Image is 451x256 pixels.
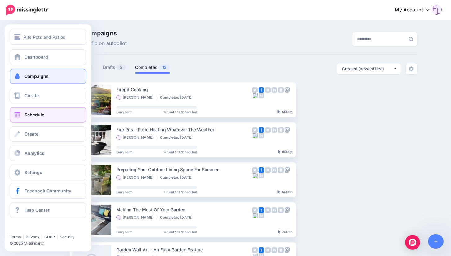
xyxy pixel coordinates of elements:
[117,64,126,70] span: 2
[278,127,284,133] img: google_business-grey-square.png
[23,235,24,239] span: |
[24,131,38,137] span: Create
[116,231,132,234] span: Long Term
[70,30,127,36] span: Drip Campaigns
[252,207,258,213] img: twitter-grey-square.png
[252,213,258,218] img: bluesky-grey-square.png
[10,49,86,65] a: Dashboard
[116,86,252,93] div: Firepit Cooking
[278,150,281,154] img: pointer-grey-darker.png
[252,167,258,173] img: twitter-grey-square.png
[259,87,264,93] img: facebook-square.png
[163,150,197,154] span: 12 Sent / 13 Scheduled
[277,110,292,114] div: Clicks
[24,150,44,156] span: Analytics
[41,235,42,239] span: |
[265,247,271,253] img: instagram-grey-square.png
[259,247,264,253] img: facebook-square.png
[159,64,170,70] span: 12
[278,150,292,154] div: Clicks
[282,190,284,194] b: 4
[282,110,284,114] b: 4
[10,202,86,218] a: Help Center
[160,95,196,100] li: Completed [DATE]
[160,175,196,180] li: Completed [DATE]
[252,127,258,133] img: twitter-grey-square.png
[24,170,42,175] span: Settings
[163,191,197,194] span: 13 Sent / 13 Scheduled
[265,127,271,133] img: instagram-grey-square.png
[24,34,65,41] span: Pits Pots and Patios
[277,190,280,194] img: pointer-grey-darker.png
[278,230,292,234] div: Clicks
[342,66,393,72] div: Created (newest first)
[278,230,281,234] img: pointer-grey-darker.png
[10,226,57,232] iframe: Twitter Follow Button
[259,167,264,173] img: facebook-square.png
[278,167,284,173] img: google_business-grey-square.png
[285,167,290,173] img: mastodon-grey-square.png
[259,93,264,98] img: medium-grey-square.png
[10,183,86,199] a: Facebook Community
[10,88,86,103] a: Curate
[259,207,264,213] img: facebook-square.png
[10,29,86,45] button: Pits Pots and Patios
[259,173,264,178] img: medium-grey-square.png
[6,5,48,15] img: Missinglettr
[116,126,252,133] div: Fire Pits – Patio Heating Whatever The Weather
[24,207,50,213] span: Help Center
[252,93,258,98] img: bluesky-grey-square.png
[259,133,264,138] img: medium-grey-square.png
[252,87,258,93] img: twitter-grey-square.png
[285,207,290,213] img: mastodon-grey-square.png
[116,150,132,154] span: Long Term
[116,206,252,213] div: Making The Most Of Your Garden
[24,54,48,60] span: Dashboard
[116,166,252,173] div: Preparing Your Outdoor Living Space For Summer
[60,235,75,239] a: Security
[278,207,284,213] img: google_business-grey-square.png
[14,34,20,40] img: menu.png
[252,173,258,178] img: bluesky-grey-square.png
[103,64,126,71] a: Drafts2
[265,167,271,173] img: instagram-grey-square.png
[277,190,292,194] div: Clicks
[409,66,414,71] img: settings-grey.png
[116,110,132,114] span: Long Term
[116,246,252,253] div: Garden Wall Art – An Easy Garden Feature
[282,230,284,234] b: 7
[252,133,258,138] img: bluesky-grey-square.png
[272,87,277,93] img: linkedin-grey-square.png
[57,235,58,239] span: |
[24,74,49,79] span: Campaigns
[116,215,157,220] li: [PERSON_NAME]
[10,126,86,142] a: Create
[10,235,21,239] a: Terms
[24,93,39,98] span: Curate
[10,146,86,161] a: Analytics
[259,213,264,218] img: medium-grey-square.png
[277,110,280,114] img: pointer-grey-darker.png
[265,207,271,213] img: instagram-grey-square.png
[285,127,290,133] img: mastodon-grey-square.png
[24,188,71,193] span: Facebook Community
[160,135,196,140] li: Completed [DATE]
[272,127,277,133] img: linkedin-grey-square.png
[409,37,413,41] img: search-grey-6.png
[116,95,157,100] li: [PERSON_NAME]
[278,87,284,93] img: google_business-grey-square.png
[337,63,401,74] button: Created (newest first)
[10,240,90,246] li: © 2025 Missinglettr
[252,247,258,253] img: twitter-grey-square.png
[135,64,170,71] a: Completed12
[44,235,55,239] a: GDPR
[285,247,290,253] img: mastodon-grey-square.png
[272,207,277,213] img: linkedin-grey-square.png
[163,110,197,114] span: 12 Sent / 13 Scheduled
[163,231,197,234] span: 12 Sent / 13 Scheduled
[116,191,132,194] span: Long Term
[278,247,284,253] img: google_business-grey-square.png
[70,39,127,47] span: Drive traffic on autopilot
[259,127,264,133] img: facebook-square.png
[116,135,157,140] li: [PERSON_NAME]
